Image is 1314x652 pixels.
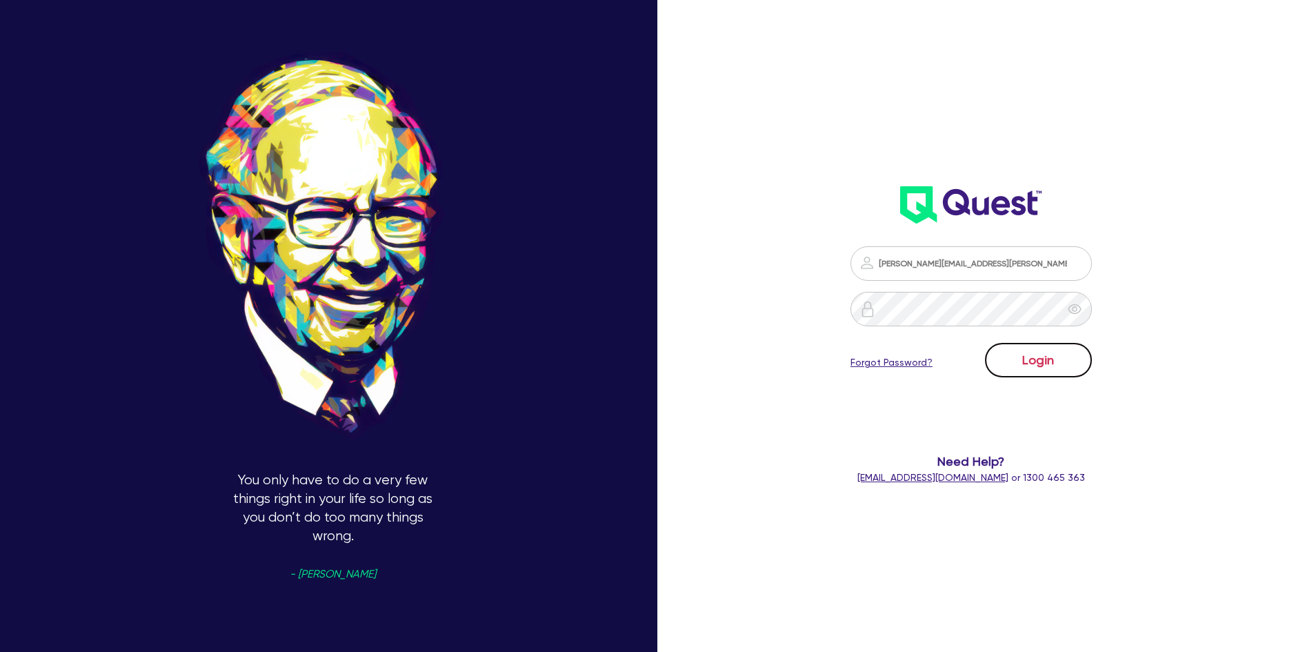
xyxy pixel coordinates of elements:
[985,343,1092,377] button: Login
[857,472,1008,483] a: [EMAIL_ADDRESS][DOMAIN_NAME]
[859,301,876,317] img: icon-password
[290,569,376,580] span: - [PERSON_NAME]
[859,255,875,271] img: icon-password
[857,472,1085,483] span: or 1300 465 363
[850,246,1092,281] input: Email address
[795,452,1148,471] span: Need Help?
[1068,302,1082,316] span: eye
[850,355,933,370] a: Forgot Password?
[900,186,1042,224] img: wH2k97JdezQIQAAAABJRU5ErkJggg==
